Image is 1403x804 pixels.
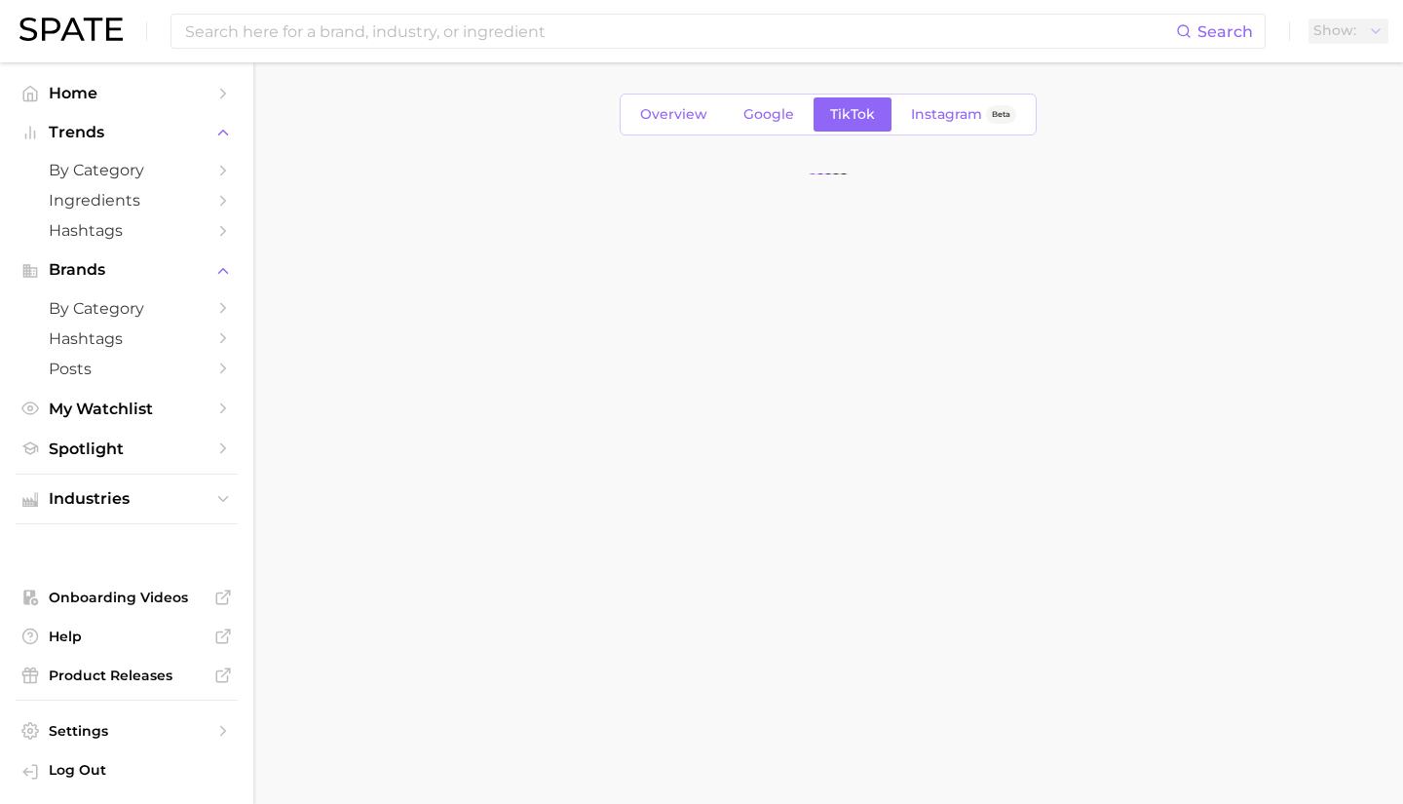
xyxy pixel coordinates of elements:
[16,484,238,514] button: Industries
[16,78,238,108] a: Home
[16,215,238,246] a: Hashtags
[16,185,238,215] a: Ingredients
[16,118,238,147] button: Trends
[16,755,238,788] a: Log out. Currently logged in with e-mail nuria@godwinretailgroup.com.
[640,106,707,123] span: Overview
[16,434,238,464] a: Spotlight
[830,106,875,123] span: TikTok
[19,18,123,41] img: SPATE
[49,589,205,606] span: Onboarding Videos
[743,106,794,123] span: Google
[16,394,238,424] a: My Watchlist
[49,667,205,684] span: Product Releases
[183,15,1176,48] input: Search here for a brand, industry, or ingredient
[49,360,205,378] span: Posts
[16,661,238,690] a: Product Releases
[911,106,982,123] span: Instagram
[16,293,238,324] a: by Category
[1313,25,1356,36] span: Show
[49,191,205,210] span: Ingredients
[16,155,238,185] a: by Category
[49,628,205,645] span: Help
[16,354,238,384] a: Posts
[16,583,238,612] a: Onboarding Videos
[49,161,205,179] span: by Category
[49,761,222,779] span: Log Out
[49,84,205,102] span: Home
[1308,19,1388,44] button: Show
[814,97,891,132] a: TikTok
[16,622,238,651] a: Help
[49,440,205,458] span: Spotlight
[49,299,205,318] span: by Category
[49,124,205,141] span: Trends
[49,261,205,279] span: Brands
[894,97,1033,132] a: InstagramBeta
[16,716,238,746] a: Settings
[992,106,1010,123] span: Beta
[49,490,205,508] span: Industries
[49,400,205,418] span: My Watchlist
[49,221,205,240] span: Hashtags
[16,255,238,285] button: Brands
[727,97,811,132] a: Google
[1197,22,1253,41] span: Search
[624,97,724,132] a: Overview
[49,722,205,740] span: Settings
[49,329,205,348] span: Hashtags
[16,324,238,354] a: Hashtags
